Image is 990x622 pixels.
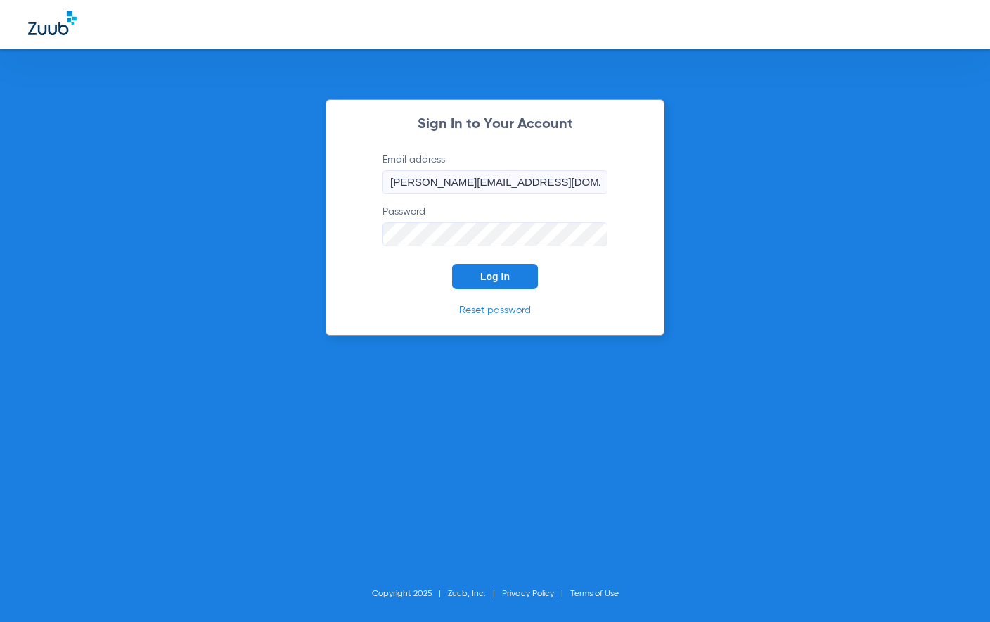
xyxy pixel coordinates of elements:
[502,590,554,598] a: Privacy Policy
[448,587,502,601] li: Zuub, Inc.
[361,118,629,132] h2: Sign In to Your Account
[459,305,531,315] a: Reset password
[382,170,607,194] input: Email address
[382,153,607,194] label: Email address
[382,205,607,246] label: Password
[382,222,607,246] input: Password
[372,587,448,601] li: Copyright 2025
[570,590,619,598] a: Terms of Use
[480,271,510,282] span: Log In
[28,11,77,35] img: Zuub Logo
[452,264,538,289] button: Log In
